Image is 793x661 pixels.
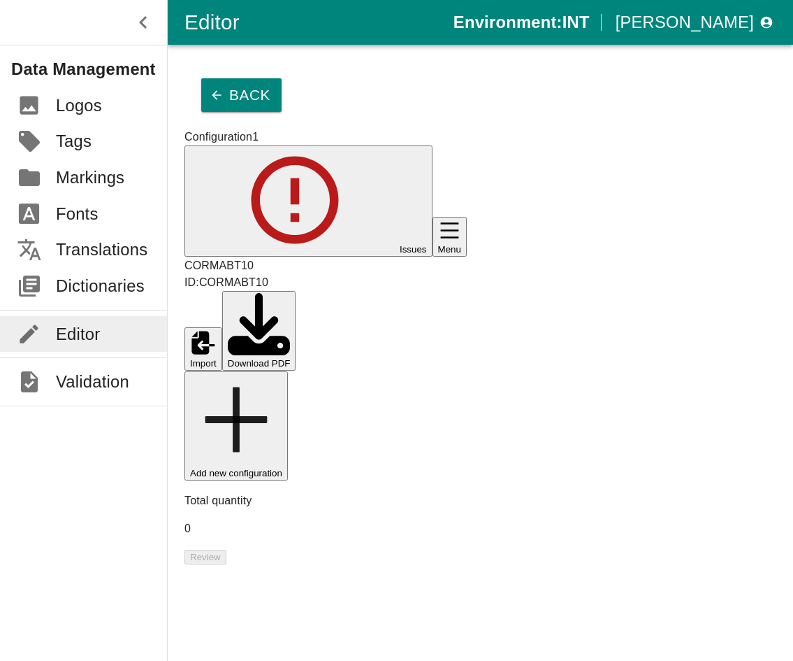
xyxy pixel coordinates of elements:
[184,371,288,481] button: Add new configuration
[432,217,467,257] button: Menu
[56,93,102,118] p: Logos
[201,78,282,112] button: Back
[222,291,296,371] button: Download PDF
[11,57,167,82] p: Data Management
[184,274,776,291] div: ID: CORMABT10
[56,273,145,299] p: Dictionaries
[56,129,92,154] p: Tags
[184,520,776,537] p: 0
[56,237,147,262] p: Translations
[616,10,754,35] p: [PERSON_NAME]
[56,165,124,190] p: Markings
[184,6,453,39] div: Editor
[184,550,226,564] button: Review
[184,129,776,145] div: Configuration 1
[56,322,100,347] p: Editor
[610,6,776,39] button: profile
[56,369,129,395] p: Validation
[184,492,776,509] p: Total quantity
[56,201,99,227] p: Fonts
[184,327,222,371] button: Import
[453,10,590,35] p: Environment: INT
[184,257,776,274] div: CORMABT10
[184,145,432,257] button: Issues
